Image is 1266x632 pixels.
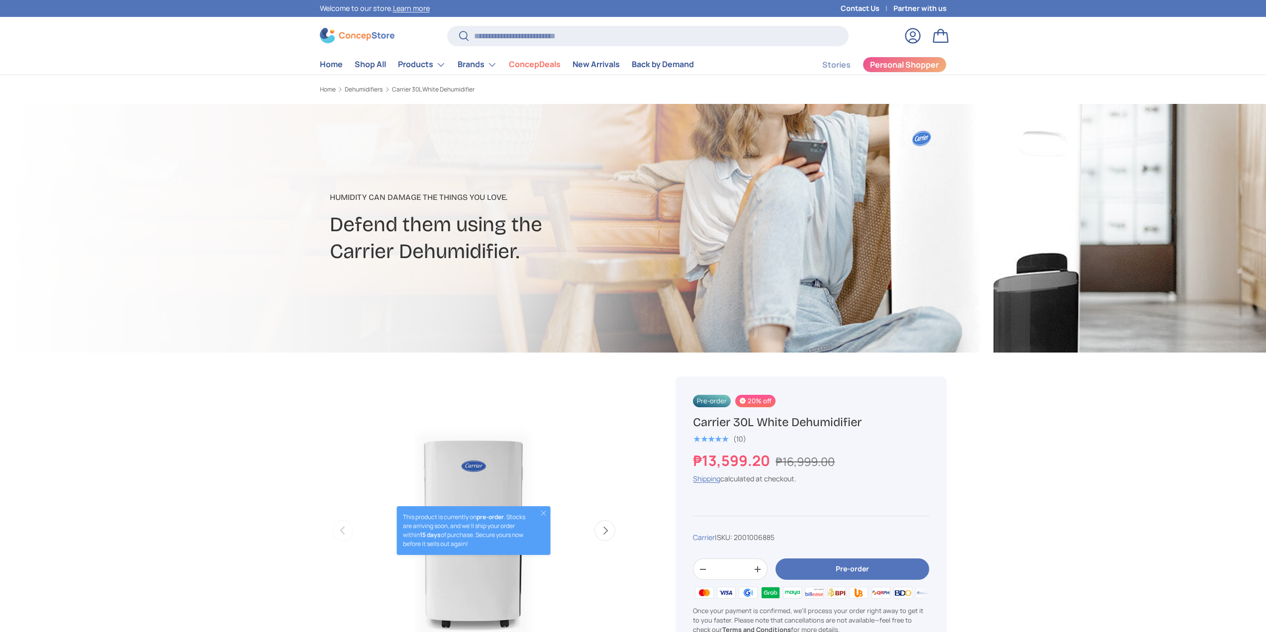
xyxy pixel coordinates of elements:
img: ubp [848,585,870,600]
span: | [715,533,775,542]
a: Shop All [355,55,386,74]
button: Pre-order [776,558,929,580]
a: Partner with us [893,3,947,14]
p: Humidity can damage the things you love. [330,191,712,203]
nav: Breadcrumbs [320,85,652,94]
span: Pre-order [693,395,731,407]
div: calculated at checkout. [693,473,929,484]
summary: Brands [452,55,503,75]
nav: Secondary [798,55,947,75]
h2: Defend them using the Carrier Dehumidifier. [330,211,712,265]
img: ConcepStore [320,28,394,43]
img: bdo [892,585,914,600]
a: Shipping [693,474,720,483]
span: 2001006885 [734,533,775,542]
img: visa [715,585,737,600]
a: ConcepDeals [509,55,561,74]
p: Welcome to our store. [320,3,430,14]
h1: Carrier 30L White Dehumidifier [693,415,929,430]
strong: 15 days [420,531,441,539]
a: Contact Us [841,3,893,14]
span: ★★★★★ [693,434,728,444]
a: 5.0 out of 5.0 stars (10) [693,433,746,444]
div: 5.0 out of 5.0 stars [693,435,728,444]
a: Dehumidifiers [345,87,383,92]
summary: Products [392,55,452,75]
s: ₱16,999.00 [776,453,835,469]
strong: ₱13,599.20 [693,451,773,470]
a: Products [398,55,446,75]
img: maya [781,585,803,600]
img: master [693,585,715,600]
a: Home [320,87,336,92]
strong: pre-order [477,513,504,521]
nav: Primary [320,55,694,75]
img: billease [803,585,825,600]
span: Personal Shopper [870,61,939,69]
div: (10) [733,435,746,443]
a: New Arrivals [573,55,620,74]
a: Learn more [393,3,430,13]
a: Carrier 30L White Dehumidifier [392,87,475,92]
span: 20% off [735,395,776,407]
img: grabpay [759,585,781,600]
span: SKU: [717,533,732,542]
a: Personal Shopper [863,57,947,73]
img: metrobank [914,585,936,600]
img: qrph [870,585,891,600]
a: Back by Demand [632,55,694,74]
a: Stories [822,55,851,75]
a: Carrier [693,533,715,542]
a: Brands [458,55,497,75]
a: Home [320,55,343,74]
p: This product is currently on . Stocks are arriving soon, and we’ll ship your order within of purc... [403,513,531,548]
img: bpi [826,585,848,600]
img: gcash [737,585,759,600]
